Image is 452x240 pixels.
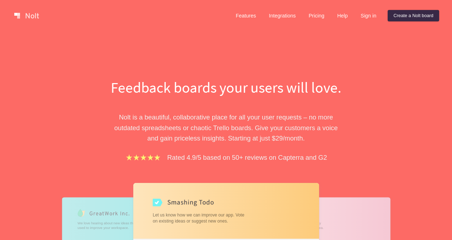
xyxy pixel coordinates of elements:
[332,10,354,21] a: Help
[263,10,301,21] a: Integrations
[303,10,330,21] a: Pricing
[230,10,262,21] a: Features
[388,10,439,21] a: Create a Nolt board
[103,77,349,98] h1: Feedback boards your users will love.
[355,10,382,21] a: Sign in
[103,112,349,143] p: Nolt is a beautiful, collaborative place for all your user requests – no more outdated spreadshee...
[167,152,327,163] p: Rated 4.9/5 based on 50+ reviews on Capterra and G2
[125,153,162,162] img: stars.b067e34983.png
